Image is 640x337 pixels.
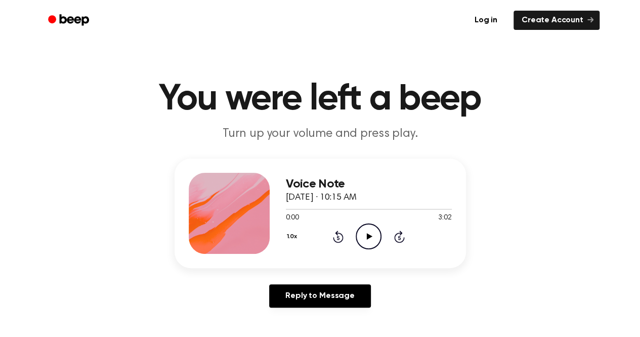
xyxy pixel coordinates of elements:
[464,9,507,32] a: Log in
[269,284,370,308] a: Reply to Message
[286,177,452,191] h3: Voice Note
[438,213,451,223] span: 3:02
[514,11,600,30] a: Create Account
[286,193,357,202] span: [DATE] · 10:15 AM
[61,81,579,118] h1: You were left a beep
[41,11,98,30] a: Beep
[286,213,299,223] span: 0:00
[126,126,515,142] p: Turn up your volume and press play.
[286,228,301,245] button: 1.0x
